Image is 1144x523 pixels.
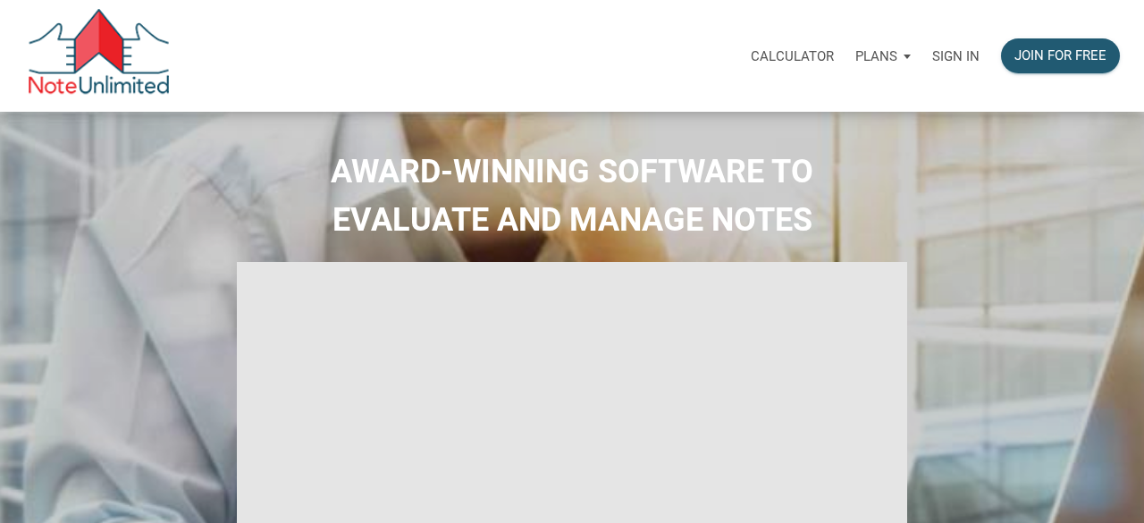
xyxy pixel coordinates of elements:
h2: AWARD-WINNING SOFTWARE TO EVALUATE AND MANAGE NOTES [13,148,1131,244]
p: Sign in [932,48,980,64]
button: Plans [845,30,921,83]
p: Calculator [751,48,834,64]
a: Sign in [921,28,990,84]
p: Plans [855,48,897,64]
button: Join for free [1001,38,1120,73]
a: Calculator [740,28,845,84]
a: Plans [845,28,921,84]
div: Join for free [1014,46,1106,66]
a: Join for free [990,28,1131,84]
